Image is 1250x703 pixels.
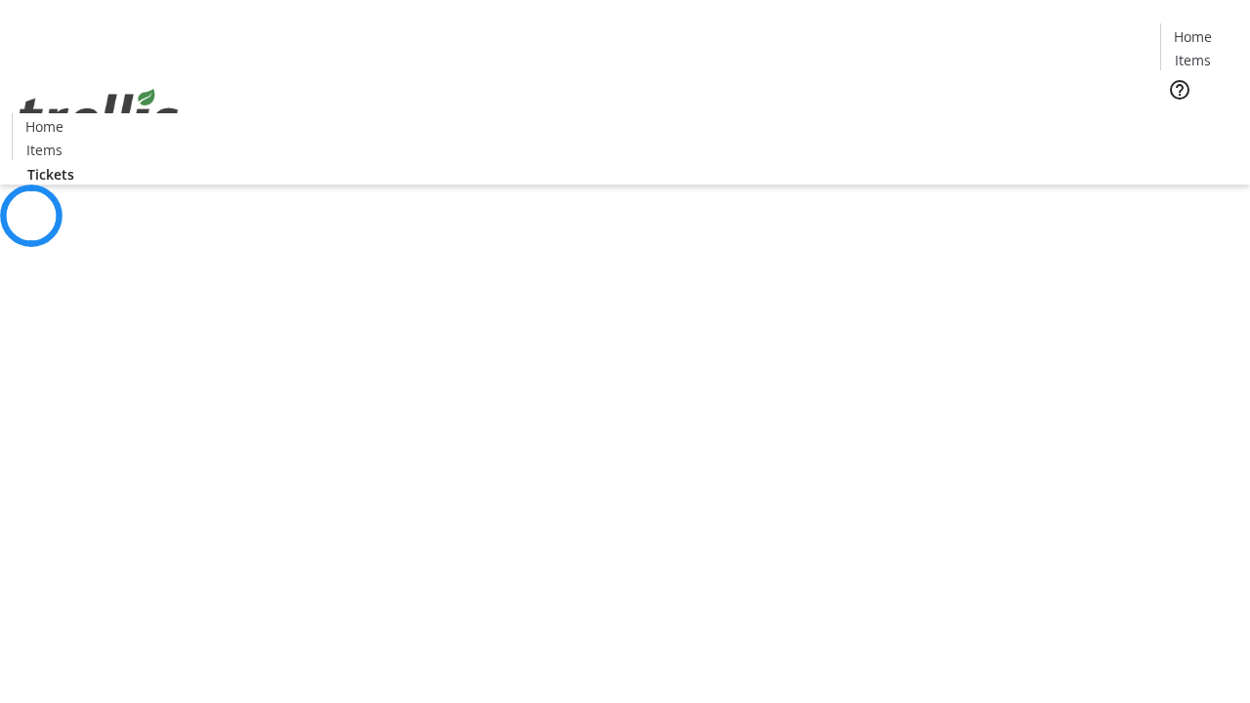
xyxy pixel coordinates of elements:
button: Help [1160,70,1199,109]
a: Home [13,116,75,137]
a: Items [1161,50,1224,70]
span: Tickets [1176,113,1223,134]
a: Home [1161,26,1224,47]
a: Tickets [12,164,90,185]
span: Home [1174,26,1212,47]
a: Items [13,140,75,160]
span: Items [26,140,62,160]
span: Items [1175,50,1211,70]
span: Home [25,116,63,137]
img: Orient E2E Organization qGbegImJ8M's Logo [12,67,186,165]
a: Tickets [1160,113,1238,134]
span: Tickets [27,164,74,185]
